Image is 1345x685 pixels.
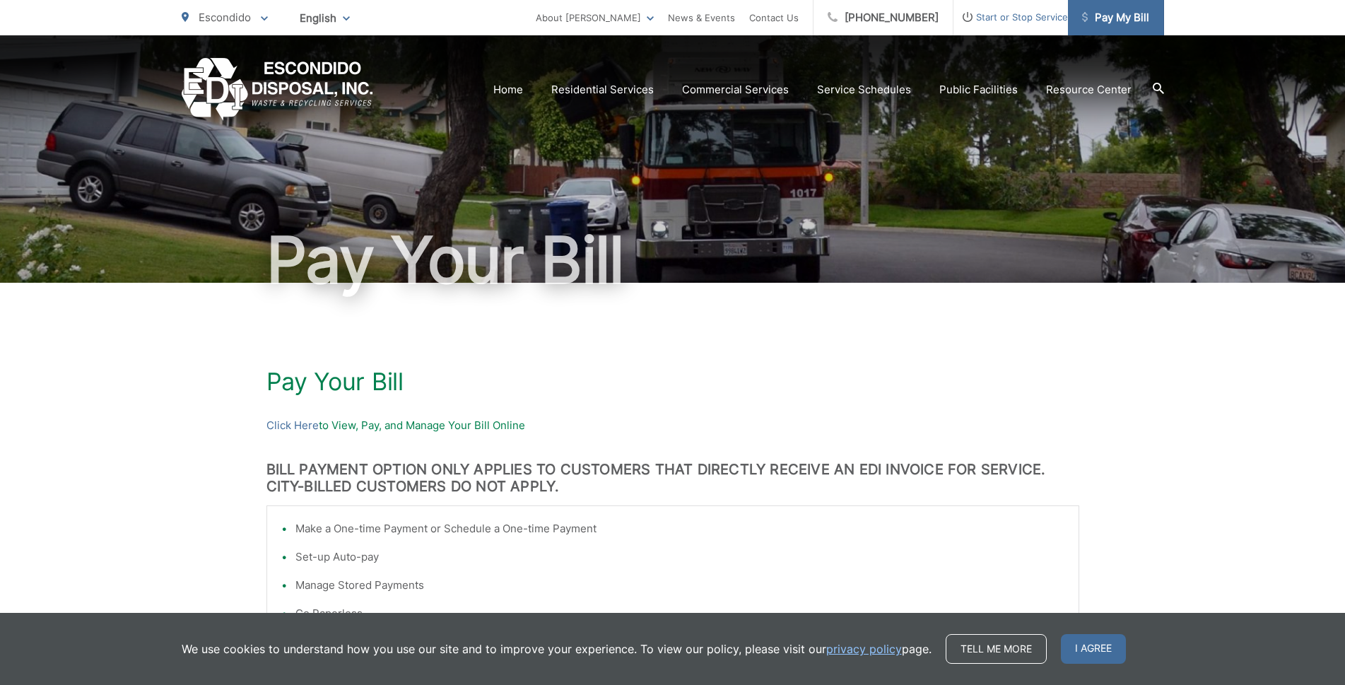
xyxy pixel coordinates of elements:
a: Tell me more [946,634,1047,664]
span: English [289,6,360,30]
a: Contact Us [749,9,799,26]
a: Public Facilities [939,81,1018,98]
li: Manage Stored Payments [295,577,1064,594]
h3: BILL PAYMENT OPTION ONLY APPLIES TO CUSTOMERS THAT DIRECTLY RECEIVE AN EDI INVOICE FOR SERVICE. C... [266,461,1079,495]
li: Go Paperless [295,605,1064,622]
h1: Pay Your Bill [266,368,1079,396]
a: EDCD logo. Return to the homepage. [182,58,373,121]
a: News & Events [668,9,735,26]
a: Click Here [266,417,319,434]
p: to View, Pay, and Manage Your Bill Online [266,417,1079,434]
li: Make a One-time Payment or Schedule a One-time Payment [295,520,1064,537]
span: Escondido [199,11,251,24]
a: Resource Center [1046,81,1132,98]
a: Residential Services [551,81,654,98]
span: Pay My Bill [1082,9,1149,26]
a: Service Schedules [817,81,911,98]
h1: Pay Your Bill [182,225,1164,295]
a: privacy policy [826,640,902,657]
a: About [PERSON_NAME] [536,9,654,26]
p: We use cookies to understand how you use our site and to improve your experience. To view our pol... [182,640,932,657]
span: I agree [1061,634,1126,664]
a: Commercial Services [682,81,789,98]
a: Home [493,81,523,98]
li: Set-up Auto-pay [295,549,1064,566]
